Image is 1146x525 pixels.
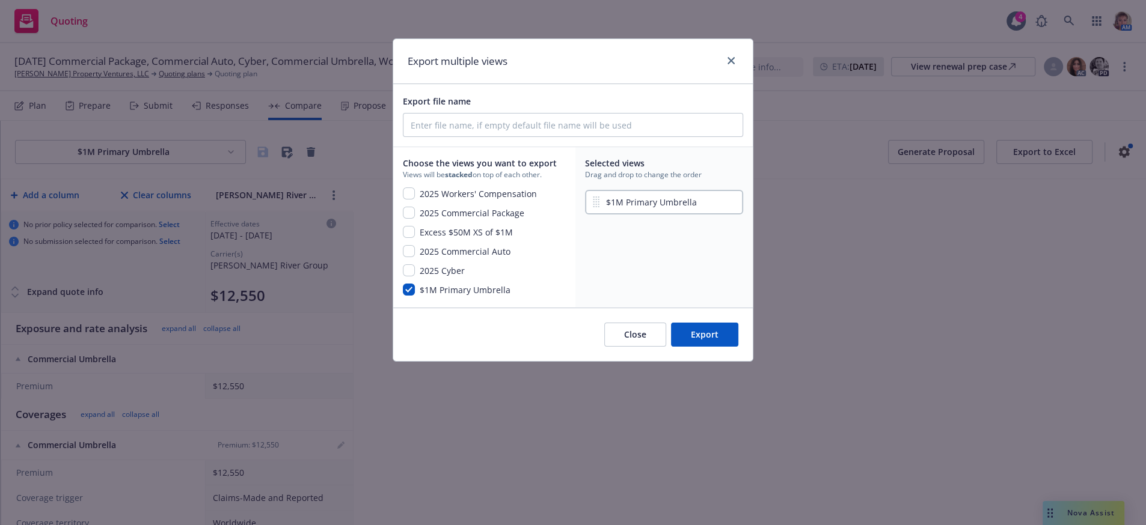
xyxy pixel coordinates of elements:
[420,284,510,298] span: $1M Primary Umbrella
[671,323,738,347] button: Export
[403,226,513,240] button: Excess $50M XS of $1M
[585,187,743,217] div: $1M Primary Umbrella
[420,264,465,279] span: 2025 Cyber
[606,196,697,208] span: $1M Primary Umbrella
[403,169,561,180] span: Views will be on top of each other.
[420,245,510,259] span: 2025 Commercial Auto
[724,53,738,68] a: close
[408,53,507,69] h1: Export multiple views
[403,187,537,202] button: 2025 Workers' Compensation
[420,207,524,221] span: 2025 Commercial Package
[420,187,537,202] span: 2025 Workers' Compensation
[585,169,743,180] span: Drag and drop to change the order
[403,114,743,136] input: Enter file name, if empty default file name will be used
[445,169,473,180] strong: stacked
[403,207,524,221] button: 2025 Commercial Package
[403,245,510,259] button: 2025 Commercial Auto
[403,96,471,107] span: Export file name
[420,226,513,240] span: Excess $50M XS of $1M
[403,157,561,169] span: Choose the views you want to export
[403,284,510,298] button: $1M Primary Umbrella
[403,264,465,279] button: 2025 Cyber
[585,157,743,169] span: Selected views
[604,323,666,347] button: Close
